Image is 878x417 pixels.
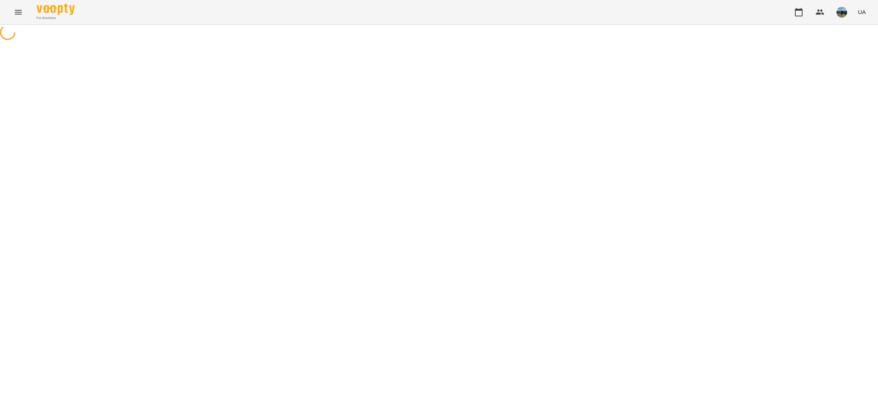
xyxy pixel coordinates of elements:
span: UA [858,8,866,16]
img: 21386328b564625c92ab1b868b6883df.jpg [836,7,847,18]
button: UA [855,5,869,19]
button: Menu [9,3,27,21]
img: Voopty Logo [37,4,75,15]
span: For Business [37,16,75,21]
